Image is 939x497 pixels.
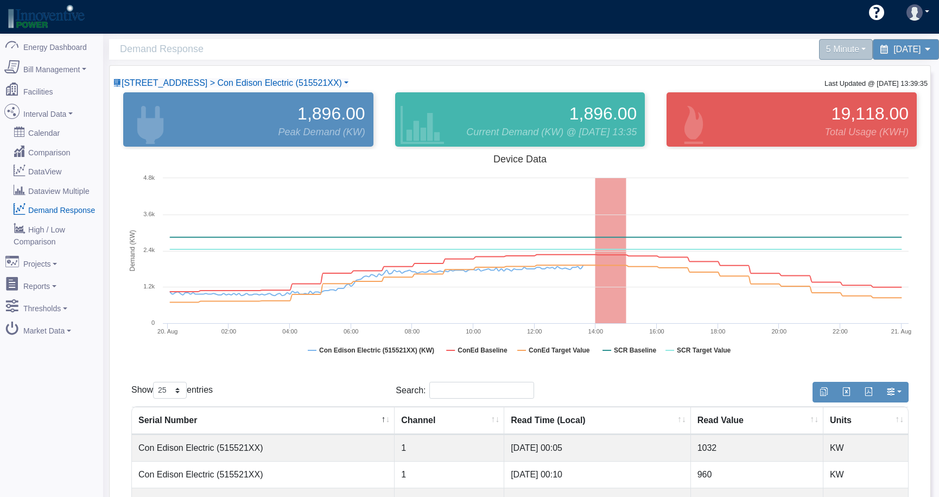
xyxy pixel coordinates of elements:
label: Search: [396,382,534,399]
span: [DATE] [893,45,921,54]
span: 1,896.00 [569,100,637,127]
div: 5 Minute [819,39,873,60]
td: [DATE] 00:10 [504,461,691,488]
td: 1 [395,435,504,461]
input: Search: [429,382,534,399]
tspan: ConEd Target Value [529,347,590,354]
tspan: SCR Target Value [677,347,731,354]
th: Channel : activate to sort column ascending [395,407,504,435]
span: Total Usage (KWH) [825,125,909,140]
span: Peak Demand (KW) [278,125,365,140]
text: 04:00 [282,328,297,335]
text: 06:00 [344,328,359,335]
tspan: SCR Baseline [614,347,656,354]
tspan: 20. Aug [157,328,177,335]
span: Demand Response [120,39,525,59]
tspan: Con Edison Electric (515521XX) (KW) [319,347,434,354]
tspan: Demand (KW) [129,230,136,271]
td: KW [823,461,908,488]
span: 1,896.00 [297,100,365,127]
th: Read Value : activate to sort column ascending [691,407,823,435]
label: Show entries [131,382,213,399]
td: 960 [691,461,823,488]
text: 22:00 [833,328,848,335]
span: 19,118.00 [832,100,909,127]
text: 02:00 [221,328,237,335]
td: Con Edison Electric (515521XX) [132,435,395,461]
text: 08:00 [405,328,420,335]
text: 4.8k [143,174,155,181]
tspan: ConEd Baseline [458,347,507,354]
button: Export to Excel [835,382,858,402]
text: 3.6k [143,211,155,217]
span: Device List [122,78,342,87]
th: Serial Number : activate to sort column descending [132,407,395,435]
text: 18:00 [710,328,726,335]
th: Read Time (Local) : activate to sort column ascending [504,407,691,435]
text: 20:00 [771,328,786,335]
img: user-3.svg [906,4,923,21]
td: Con Edison Electric (515521XX) [132,461,395,488]
td: [DATE] 00:05 [504,435,691,461]
text: 2.4k [143,247,155,253]
button: Generate PDF [857,382,880,402]
select: Showentries [153,382,187,399]
span: Current Demand (KW) @ [DATE] 13:35 [466,125,637,140]
td: 1 [395,461,504,488]
text: 10:00 [466,328,481,335]
button: Copy to clipboard [813,382,835,402]
text: 12:00 [527,328,542,335]
tspan: Device Data [493,154,547,165]
text: 14:00 [588,328,604,335]
th: Units : activate to sort column ascending [823,407,908,435]
button: Show/Hide Columns [879,382,909,402]
td: 1032 [691,435,823,461]
text: 0 [151,319,155,326]
tspan: 21. Aug [891,328,911,335]
small: Last Updated @ [DATE] 13:39:35 [824,79,928,87]
a: [STREET_ADDRESS] > Con Edison Electric (515521XX) [113,78,348,87]
text: 16:00 [649,328,664,335]
td: KW [823,435,908,461]
text: 1.2k [143,283,155,290]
